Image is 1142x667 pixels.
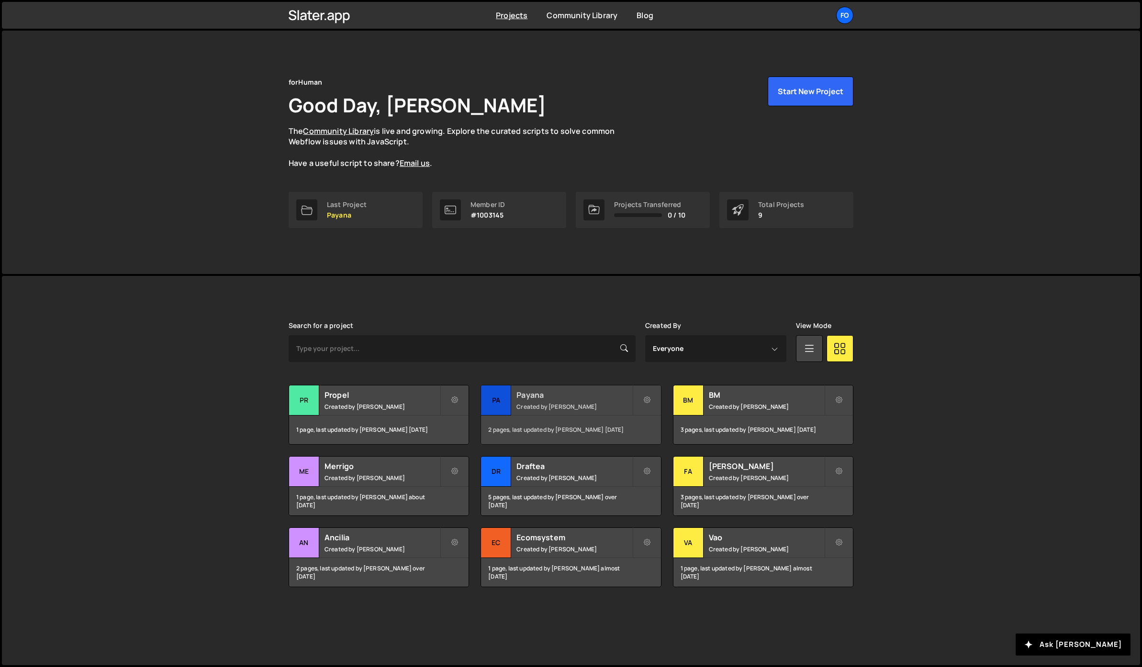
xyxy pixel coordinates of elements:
[709,461,824,471] h2: [PERSON_NAME]
[516,403,632,411] small: Created by [PERSON_NAME]
[289,192,423,228] a: Last Project Payana
[325,532,440,543] h2: Ancilia
[673,385,853,445] a: BM BM Created by [PERSON_NAME] 3 pages, last updated by [PERSON_NAME] [DATE]
[481,385,661,445] a: Pa Payana Created by [PERSON_NAME] 2 pages, last updated by [PERSON_NAME] [DATE]
[1016,634,1131,656] button: Ask [PERSON_NAME]
[289,457,319,487] div: Me
[470,211,505,219] p: #1003145
[325,474,440,482] small: Created by [PERSON_NAME]
[481,487,661,515] div: 5 pages, last updated by [PERSON_NAME] over [DATE]
[289,558,469,587] div: 2 pages, last updated by [PERSON_NAME] over [DATE]
[516,474,632,482] small: Created by [PERSON_NAME]
[481,457,511,487] div: Dr
[289,385,319,416] div: Pr
[673,416,853,444] div: 3 pages, last updated by [PERSON_NAME] [DATE]
[289,77,322,88] div: forHuman
[673,457,704,487] div: Fa
[796,322,831,329] label: View Mode
[614,201,685,208] div: Projects Transferred
[325,461,440,471] h2: Merrigo
[637,10,653,21] a: Blog
[470,201,505,208] div: Member ID
[673,528,704,558] div: Va
[709,532,824,543] h2: Vao
[768,77,853,106] button: Start New Project
[481,527,661,587] a: Ec Ecomsystem Created by [PERSON_NAME] 1 page, last updated by [PERSON_NAME] almost [DATE]
[645,322,682,329] label: Created By
[289,487,469,515] div: 1 page, last updated by [PERSON_NAME] about [DATE]
[289,416,469,444] div: 1 page, last updated by [PERSON_NAME] [DATE]
[516,390,632,400] h2: Payana
[481,416,661,444] div: 2 pages, last updated by [PERSON_NAME] [DATE]
[327,201,367,208] div: Last Project
[289,92,546,118] h1: Good Day, [PERSON_NAME]
[836,7,853,24] a: fo
[673,456,853,516] a: Fa [PERSON_NAME] Created by [PERSON_NAME] 3 pages, last updated by [PERSON_NAME] over [DATE]
[289,322,353,329] label: Search for a project
[400,158,430,168] a: Email us
[673,527,853,587] a: Va Vao Created by [PERSON_NAME] 1 page, last updated by [PERSON_NAME] almost [DATE]
[673,487,853,515] div: 3 pages, last updated by [PERSON_NAME] over [DATE]
[289,335,636,362] input: Type your project...
[758,201,804,208] div: Total Projects
[673,558,853,587] div: 1 page, last updated by [PERSON_NAME] almost [DATE]
[516,461,632,471] h2: Draftea
[709,474,824,482] small: Created by [PERSON_NAME]
[327,211,367,219] p: Payana
[289,126,633,169] p: The is live and growing. Explore the curated scripts to solve common Webflow issues with JavaScri...
[709,390,824,400] h2: BM
[325,390,440,400] h2: Propel
[709,545,824,553] small: Created by [PERSON_NAME]
[496,10,527,21] a: Projects
[516,532,632,543] h2: Ecomsystem
[303,126,374,136] a: Community Library
[289,527,469,587] a: An Ancilia Created by [PERSON_NAME] 2 pages, last updated by [PERSON_NAME] over [DATE]
[325,545,440,553] small: Created by [PERSON_NAME]
[758,211,804,219] p: 9
[668,211,685,219] span: 0 / 10
[709,403,824,411] small: Created by [PERSON_NAME]
[547,10,617,21] a: Community Library
[481,456,661,516] a: Dr Draftea Created by [PERSON_NAME] 5 pages, last updated by [PERSON_NAME] over [DATE]
[289,528,319,558] div: An
[516,545,632,553] small: Created by [PERSON_NAME]
[481,528,511,558] div: Ec
[673,385,704,416] div: BM
[289,385,469,445] a: Pr Propel Created by [PERSON_NAME] 1 page, last updated by [PERSON_NAME] [DATE]
[481,558,661,587] div: 1 page, last updated by [PERSON_NAME] almost [DATE]
[289,456,469,516] a: Me Merrigo Created by [PERSON_NAME] 1 page, last updated by [PERSON_NAME] about [DATE]
[325,403,440,411] small: Created by [PERSON_NAME]
[481,385,511,416] div: Pa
